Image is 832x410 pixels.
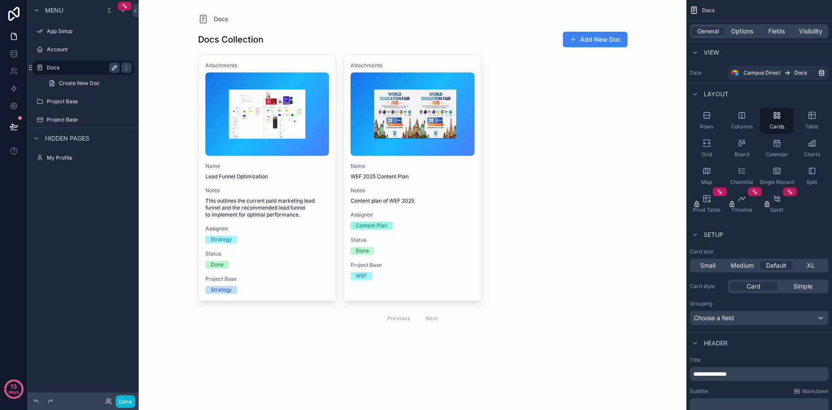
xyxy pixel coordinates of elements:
[690,163,723,189] button: Map
[702,7,715,14] span: Docs
[33,151,133,165] a: My Profile
[760,163,793,189] button: Single Record
[730,179,753,186] span: Checklist
[697,27,719,36] span: General
[795,163,829,189] button: Split
[770,123,784,130] span: Cards
[9,386,19,398] p: days
[760,135,793,161] button: Calendar
[760,191,793,217] button: Gantt
[47,46,132,53] label: Account
[690,388,708,395] label: Subtitle
[804,151,820,158] span: Charts
[725,191,758,217] button: Timeline
[704,339,728,348] span: Header
[725,108,758,134] button: Columns
[33,61,133,75] a: Docs
[725,135,758,161] button: Board
[702,151,712,158] span: Grid
[47,64,116,71] label: Docs
[744,69,780,76] span: Campus Direct
[734,151,749,158] span: Board
[728,66,829,80] a: Campus DirectDocs
[802,388,829,395] span: Markdown
[33,43,133,56] a: Account
[704,48,719,57] span: View
[59,80,100,87] span: Create New Doc
[807,261,815,270] span: XL
[690,357,829,364] label: Title
[690,311,828,325] div: Choose a field
[799,27,822,36] span: Visibility
[47,154,132,161] label: My Profile
[690,300,712,307] label: Grouping
[731,69,738,76] img: Airtable Logo
[10,382,17,391] p: 13
[116,395,135,408] button: Done
[760,179,794,186] span: Single Record
[43,76,133,90] a: Create New Doc
[704,230,723,239] span: Setup
[770,207,783,213] span: Gantt
[794,69,807,76] span: Docs
[806,179,817,186] span: Split
[45,6,63,15] span: Menu
[701,179,712,186] span: Map
[747,282,760,291] span: Card
[700,123,713,130] span: Rows
[690,69,725,76] label: Data
[795,108,829,134] button: Table
[690,135,723,161] button: Grid
[690,248,713,255] label: Card size
[731,261,754,270] span: Medium
[760,108,793,134] button: Cards
[793,388,829,395] a: Markdown
[33,24,133,38] a: App Setup
[690,108,723,134] button: Rows
[690,367,829,381] div: scrollable content
[690,191,723,217] button: Pivot Table
[704,90,728,98] span: Layout
[793,282,812,291] span: Simple
[700,261,715,270] span: Small
[768,27,785,36] span: Fields
[47,28,132,35] label: App Setup
[795,135,829,161] button: Charts
[805,123,819,130] span: Table
[731,207,752,213] span: Timeline
[690,311,829,325] button: Choose a field
[47,98,132,105] label: Project Base
[766,261,786,270] span: Default
[45,134,89,143] span: Hidden pages
[725,163,758,189] button: Checklist
[693,207,720,213] span: Pivot Table
[33,113,133,127] a: Project Base
[47,116,132,123] label: Project Base
[731,123,753,130] span: Columns
[731,27,753,36] span: Options
[690,283,725,290] label: Card style
[766,151,788,158] span: Calendar
[33,95,133,108] a: Project Base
